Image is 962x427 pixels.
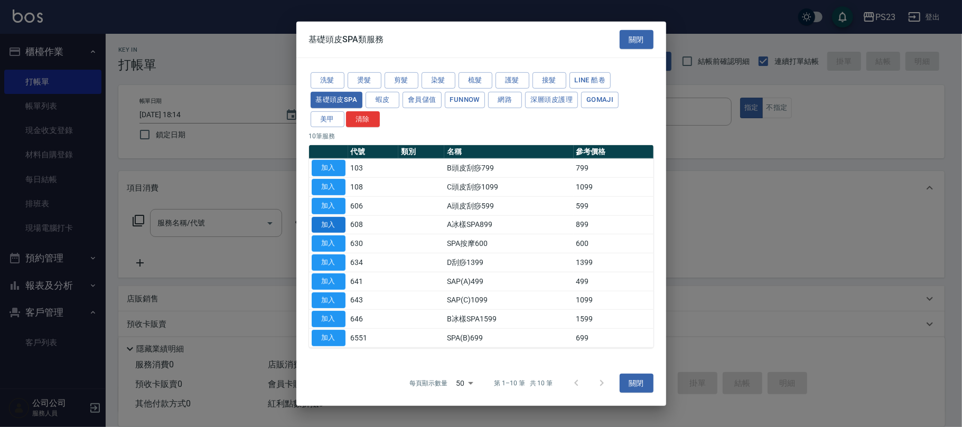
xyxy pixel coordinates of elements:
[312,216,345,233] button: 加入
[311,72,344,89] button: 洗髮
[403,92,442,108] button: 會員儲值
[574,253,653,272] td: 1399
[348,159,399,178] td: 103
[348,310,399,329] td: 646
[409,378,447,388] p: 每頁顯示數量
[496,72,529,89] button: 護髮
[444,310,573,329] td: B冰樣SPA1599
[444,215,573,234] td: A冰樣SPA899
[525,92,578,108] button: 深層頭皮護理
[348,291,399,310] td: 643
[312,254,345,271] button: 加入
[444,177,573,196] td: C頭皮刮痧1099
[348,234,399,253] td: 630
[312,330,345,346] button: 加入
[309,34,384,45] span: 基礎頭皮SPA類服務
[620,373,653,393] button: 關閉
[366,92,399,108] button: 蝦皮
[445,92,485,108] button: FUNNOW
[574,177,653,196] td: 1099
[312,198,345,214] button: 加入
[348,177,399,196] td: 108
[444,234,573,253] td: SPA按摩600
[348,272,399,291] td: 641
[444,253,573,272] td: D刮痧1399
[459,72,492,89] button: 梳髮
[311,92,363,108] button: 基礎頭皮SPA
[569,72,611,89] button: LINE 酷卷
[444,145,573,159] th: 名稱
[312,179,345,195] button: 加入
[346,111,380,127] button: 清除
[348,196,399,215] td: 606
[444,159,573,178] td: B頭皮刮痧799
[574,234,653,253] td: 600
[574,215,653,234] td: 899
[574,291,653,310] td: 1099
[494,378,553,388] p: 第 1–10 筆 共 10 筆
[444,272,573,291] td: SAP(A)499
[385,72,418,89] button: 剪髮
[444,328,573,347] td: SPA(B)699
[312,311,345,327] button: 加入
[574,145,653,159] th: 參考價格
[348,253,399,272] td: 634
[422,72,455,89] button: 染髮
[309,131,653,141] p: 10 筆服務
[574,310,653,329] td: 1599
[620,30,653,49] button: 關閉
[398,145,444,159] th: 類別
[312,273,345,290] button: 加入
[452,369,477,397] div: 50
[312,160,345,176] button: 加入
[574,196,653,215] td: 599
[581,92,619,108] button: Gomaji
[533,72,566,89] button: 接髮
[311,111,344,127] button: 美甲
[574,272,653,291] td: 499
[348,215,399,234] td: 608
[348,145,399,159] th: 代號
[488,92,522,108] button: 網路
[348,72,381,89] button: 燙髮
[312,292,345,308] button: 加入
[574,159,653,178] td: 799
[444,196,573,215] td: A頭皮刮痧599
[574,328,653,347] td: 699
[312,235,345,252] button: 加入
[348,328,399,347] td: 6551
[444,291,573,310] td: SAP(C)1099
